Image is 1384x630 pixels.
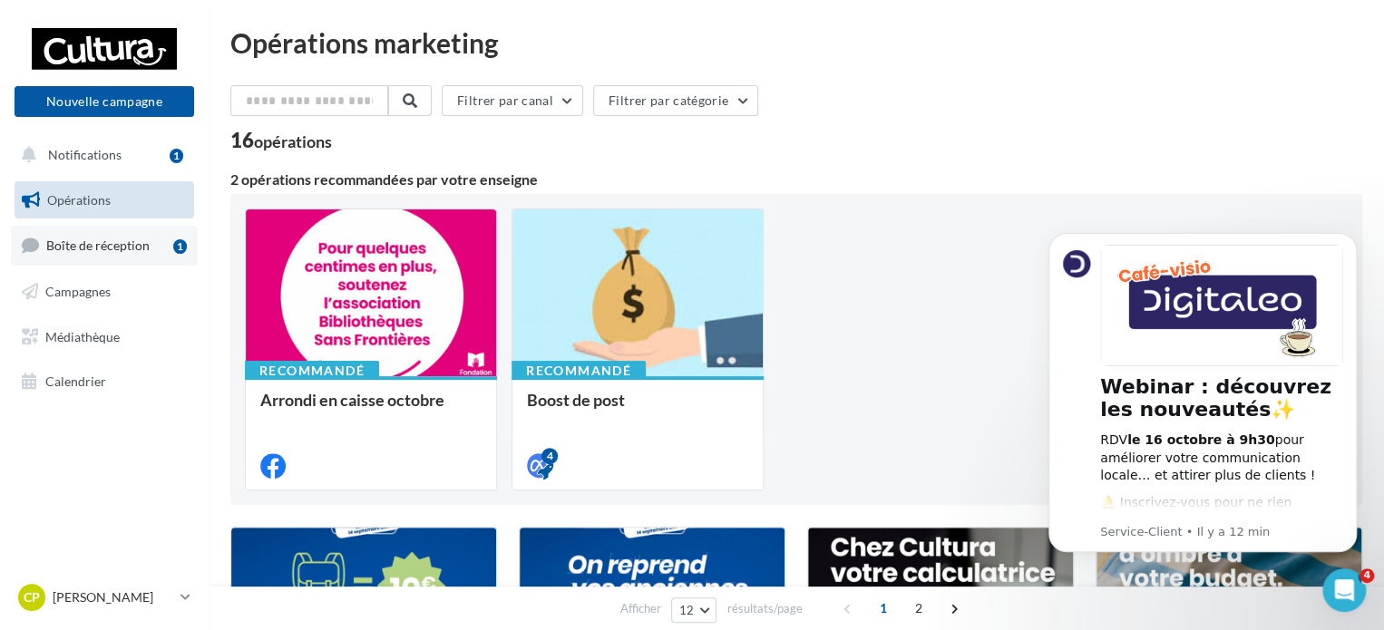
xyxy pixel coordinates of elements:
[11,136,190,174] button: Notifications 1
[170,149,183,163] div: 1
[46,237,150,253] span: Boîte de réception
[620,600,661,617] span: Afficher
[1021,210,1384,621] iframe: Intercom notifications message
[173,239,187,254] div: 1
[593,85,758,116] button: Filtrer par catégorie
[671,597,717,623] button: 12
[45,284,111,299] span: Campagnes
[24,588,40,606] span: CP
[45,373,106,389] span: Calendrier
[11,273,198,311] a: Campagnes
[904,594,933,623] span: 2
[11,363,198,401] a: Calendrier
[442,85,583,116] button: Filtrer par canal
[512,361,646,381] div: Recommandé
[679,603,695,617] span: 12
[230,172,1362,187] div: 2 opérations recommandées par votre enseigne
[260,391,482,427] div: Arrondi en caisse octobre
[230,29,1362,56] div: Opérations marketing
[1360,568,1374,583] span: 4
[254,133,332,150] div: opérations
[726,600,802,617] span: résultats/page
[53,588,173,606] p: [PERSON_NAME]
[527,391,748,427] div: Boost de post
[1322,568,1366,612] iframe: Intercom live chat
[541,448,558,464] div: 4
[11,318,198,356] a: Médiathèque
[245,361,379,381] div: Recommandé
[230,131,332,150] div: 16
[11,181,198,219] a: Opérations
[47,192,111,208] span: Opérations
[15,580,194,615] a: CP [PERSON_NAME]
[45,328,120,344] span: Médiathèque
[869,594,898,623] span: 1
[11,226,198,265] a: Boîte de réception1
[48,147,122,162] span: Notifications
[15,86,194,117] button: Nouvelle campagne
